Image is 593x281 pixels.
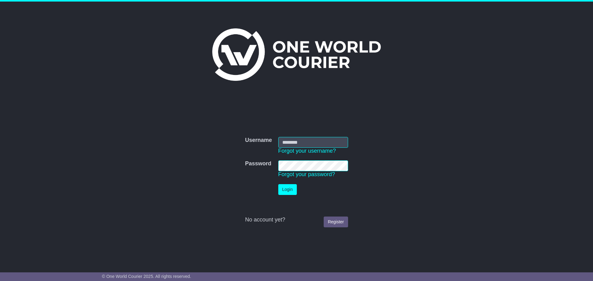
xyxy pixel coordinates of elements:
a: Forgot your password? [278,171,335,177]
label: Password [245,160,271,167]
img: One World [212,28,381,81]
a: Register [324,217,348,227]
div: No account yet? [245,217,348,223]
label: Username [245,137,272,144]
button: Login [278,184,297,195]
a: Forgot your username? [278,148,336,154]
span: © One World Courier 2025. All rights reserved. [102,274,191,279]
